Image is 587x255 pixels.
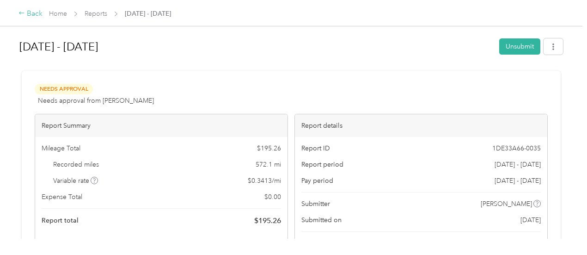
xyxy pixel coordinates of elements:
span: $ 0.3413 / mi [248,176,281,186]
a: Reports [85,10,107,18]
span: Submitted on [301,215,342,225]
div: Report details [295,114,547,137]
button: Unsubmit [499,38,540,55]
span: Submitter [301,199,330,209]
span: 572.1 mi [256,160,281,169]
span: [DATE] - [DATE] [495,160,541,169]
span: Approvers [301,238,333,248]
span: [DATE] - [DATE] [495,176,541,186]
span: [DATE] - [DATE] [125,9,171,19]
span: [PERSON_NAME] [481,199,532,209]
span: Report period [301,160,343,169]
span: $ 0.00 [264,192,281,202]
span: Needs Approval [35,84,93,94]
div: Report Summary [35,114,287,137]
a: Home [49,10,67,18]
span: Mileage Total [42,143,80,153]
span: Report ID [301,143,330,153]
iframe: Everlance-gr Chat Button Frame [535,203,587,255]
span: Variable rate [53,176,98,186]
h1: Sep 1 - 30, 2025 [19,36,493,58]
span: $ 195.26 [254,215,281,226]
span: Recorded miles [53,160,99,169]
div: Back [18,8,43,19]
span: $ 195.26 [257,143,281,153]
span: 1DE33A66-0035 [492,143,541,153]
span: [DATE] [520,215,541,225]
span: Expense Total [42,192,82,202]
span: Report total [42,216,79,225]
span: [PERSON_NAME] [488,238,539,248]
span: Needs approval from [PERSON_NAME] [38,96,154,106]
span: Pay period [301,176,333,186]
